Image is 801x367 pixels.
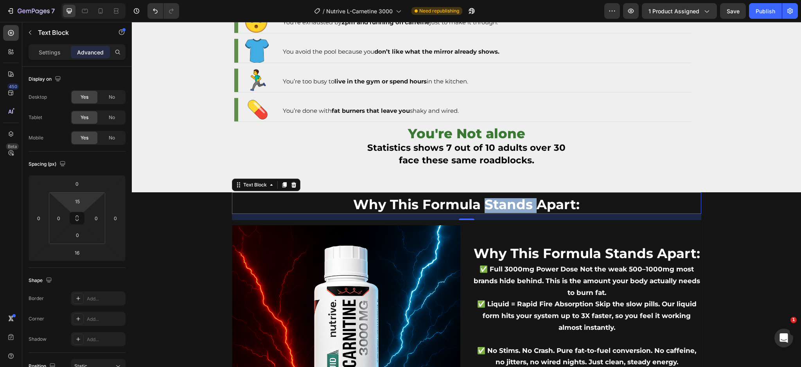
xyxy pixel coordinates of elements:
input: l [69,247,85,259]
span: Why This Formula Stands Apart: [221,174,448,191]
div: Rich Text Editor. Editing area: main [100,176,569,192]
strong: Statistics shows 7 out of 10 adults over 30 [235,120,434,131]
strong: face these same roadblocks. [267,133,402,144]
div: Text Block [110,159,136,166]
div: Desktop [29,94,47,101]
strong: live in the gym or spend hours [203,56,295,63]
button: Publish [749,3,782,19]
span: 1 product assigned [648,7,699,15]
div: Shape [29,275,54,286]
p: 7 [51,6,55,16]
div: Shadow [29,336,47,343]
span: No [109,94,115,101]
button: Save [720,3,746,19]
strong: fat burners that leave you [200,85,278,92]
input: 0px [70,229,85,241]
div: Corner [29,315,44,322]
div: Mobile [29,134,43,141]
span: ✅ No Stims. No Crash. Pure fat-to-fuel conversion. No caffeine, no jitters, no wired nights. Just... [345,325,564,344]
span: You’re too busy to in the kitchen. [151,56,336,63]
span: No [109,114,115,121]
img: gempages_514397818819969894-65a601eb-ee17-4d7d-aaaa-20885d2c577f.png [113,17,137,40]
input: 15px [70,195,85,207]
span: ✅ Full 3000mg Power Dose Not the weak 500–1000mg most brands hide behind. This is the amount your... [342,243,568,275]
span: Need republishing [419,7,459,14]
input: 0 [33,212,45,224]
span: Why This Formula Stands Apart: [342,223,568,240]
div: Display on [29,74,63,85]
div: Border [29,295,44,302]
span: / [323,7,325,15]
div: 450 [7,83,19,90]
div: Tablet [29,114,42,121]
div: Add... [87,295,124,302]
img: gempages_514397818819969894-4b6dbaef-f8a7-4642-8e23-e813e3708934.png [113,76,137,99]
strong: don’t like what the mirror already shows. [242,26,368,33]
span: Yes [81,134,88,141]
button: 1 product assigned [642,3,717,19]
iframe: Intercom live chat [774,329,793,347]
div: Add... [87,316,124,323]
p: Advanced [77,48,104,56]
input: 0 [69,178,85,190]
button: 7 [3,3,58,19]
span: You avoid the pool because you [151,26,368,33]
div: Publish [756,7,775,15]
span: You're Not alone [276,103,393,120]
iframe: Design area [132,22,801,367]
span: No [109,134,115,141]
p: Text Block [38,28,104,37]
span: Nutrive L-Carnetine 3000 [326,7,393,15]
p: Settings [39,48,61,56]
span: 1 [790,317,797,323]
span: Save [727,8,740,14]
span: Yes [81,114,88,121]
input: 0px [53,212,65,224]
span: Yes [81,94,88,101]
input: 0px [90,212,102,224]
div: Add... [87,336,124,343]
input: 0 [110,212,121,224]
span: ✅ Liquid = Rapid Fire Absorption Skip the slow pills. Our liquid form hits your system up to 3X f... [345,278,565,309]
div: Undo/Redo [147,3,179,19]
div: Spacing (px) [29,159,67,170]
div: Beta [6,143,19,150]
img: gempages_514397818819969894-da71ad13-1dae-4c4b-8111-0a289990a4cc.png [113,47,137,70]
span: You’re done with shaky and wired. [151,85,327,92]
